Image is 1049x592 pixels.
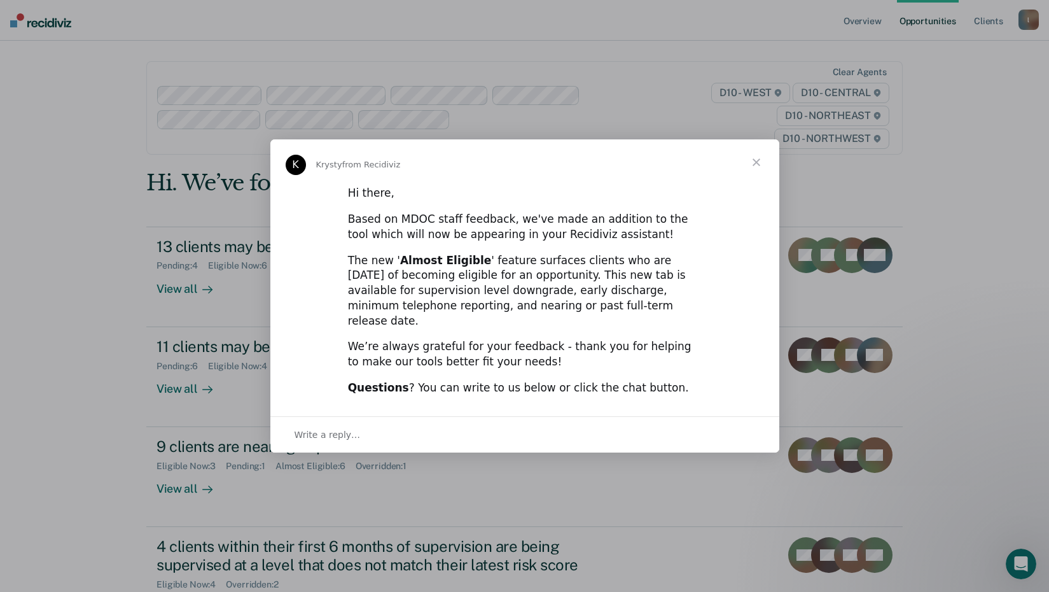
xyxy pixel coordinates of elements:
[400,254,491,267] b: Almost Eligible
[348,212,702,243] div: Based on MDOC staff feedback, we've made an addition to the tool which will now be appearing in y...
[295,426,361,443] span: Write a reply…
[348,253,702,329] div: The new ' ' feature surfaces clients who are [DATE] of becoming eligible for an opportunity. This...
[733,139,779,185] span: Close
[286,155,306,175] div: Profile image for Krysty
[270,416,779,453] div: Open conversation and reply
[342,160,401,169] span: from Recidiviz
[348,381,409,394] b: Questions
[348,186,702,201] div: Hi there,
[348,339,702,370] div: We’re always grateful for your feedback - thank you for helping to make our tools better fit your...
[316,160,342,169] span: Krysty
[348,381,702,396] div: ? You can write to us below or click the chat button.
